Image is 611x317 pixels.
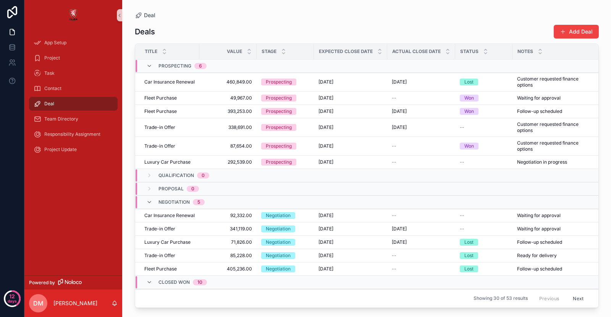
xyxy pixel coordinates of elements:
a: Prospecting [261,108,309,115]
a: App Setup [29,36,118,50]
a: [DATE] [318,143,383,149]
a: 71,826.00 [204,239,252,245]
a: [DATE] [318,212,383,219]
a: 49,967.00 [204,95,252,101]
div: Negotiation [266,212,291,219]
a: Lost [460,266,508,272]
span: [DATE] [318,212,333,219]
span: [DATE] [318,95,333,101]
span: [DATE] [318,239,333,245]
a: 92,332.00 [204,212,252,219]
span: -- [392,143,396,149]
span: Trade-in Offer [144,143,175,149]
span: Luxury Car Purchase [144,239,191,245]
a: Trade-in Offer [144,226,195,232]
span: [DATE] [392,239,407,245]
div: Lost [464,266,474,272]
span: -- [392,212,396,219]
span: [DATE] [392,108,407,114]
span: Task [44,70,55,76]
span: Car Insurance Renewal [144,212,195,219]
span: [DATE] [318,226,333,232]
span: [DATE] [318,79,333,85]
span: Expected Close Date [319,48,373,55]
span: Trade-in Offer [144,253,175,259]
span: Deal [44,101,54,107]
a: [DATE] [318,108,383,114]
a: -- [392,253,451,259]
a: Negotiation [261,266,309,272]
span: Prospecting [158,63,191,69]
a: Waiting for approval [517,226,595,232]
span: App Setup [44,40,66,46]
span: Luxury Car Purchase [144,159,191,165]
span: Team Directory [44,116,78,122]
a: 341,119.00 [204,226,252,232]
a: Fleet Purchase [144,108,195,114]
a: 405,236.00 [204,266,252,272]
span: Follow-up scheduled [517,266,562,272]
a: Waiting for approval [517,95,595,101]
div: Prospecting [266,159,292,166]
a: [DATE] [392,124,451,130]
a: Prospecting [261,95,309,101]
div: 0 [191,186,194,192]
span: -- [460,212,464,219]
span: [DATE] [318,266,333,272]
span: Follow-up scheduled [517,108,562,114]
span: 338,691.00 [204,124,252,130]
div: 0 [202,172,205,179]
a: Negotiation [261,239,309,246]
a: [DATE] [392,79,451,85]
span: Closed Won [158,279,190,285]
span: [DATE] [318,124,333,130]
span: 393,253.00 [204,108,252,114]
span: Customer requested finance options [517,140,595,152]
a: Follow-up scheduled [517,239,595,245]
a: Car Insurance Renewal [144,79,195,85]
a: [DATE] [318,159,383,165]
a: -- [460,159,508,165]
div: Negotiation [266,266,291,272]
a: [DATE] [318,253,383,259]
span: [DATE] [392,79,407,85]
a: [DATE] [318,124,383,130]
div: Lost [464,79,474,85]
div: Negotiation [266,239,291,246]
a: Won [460,95,508,101]
div: Prospecting [266,108,292,115]
a: Lost [460,252,508,259]
div: 5 [197,199,200,205]
a: [DATE] [318,239,383,245]
div: Negotiation [266,225,291,232]
a: 87,654.00 [204,143,252,149]
a: Contact [29,82,118,95]
a: Prospecting [261,159,309,166]
div: Prospecting [266,124,292,131]
span: -- [392,253,396,259]
div: Prospecting [266,79,292,85]
p: 12 [9,293,15,300]
a: Luxury Car Purchase [144,239,195,245]
a: Follow-up scheduled [517,108,595,114]
span: Project [44,55,60,61]
a: 85,228.00 [204,253,252,259]
span: Actual Close Date [392,48,441,55]
span: [DATE] [318,159,333,165]
a: Add Deal [554,25,599,39]
a: Project Update [29,143,118,156]
a: -- [392,266,451,272]
a: Negotiation [261,252,309,259]
div: Won [464,143,474,150]
span: -- [460,226,464,232]
a: Negotiation in progress [517,159,595,165]
div: Negotiation [266,252,291,259]
span: Status [460,48,478,55]
a: 460,849.00 [204,79,252,85]
span: Responsibility Assignment [44,131,100,137]
a: Won [460,108,508,115]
